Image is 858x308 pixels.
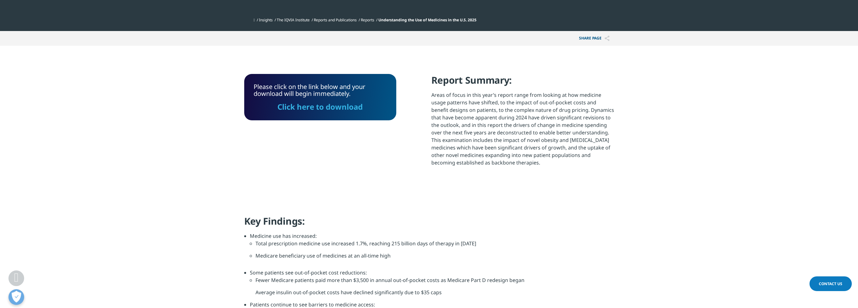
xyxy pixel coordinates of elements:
[277,17,310,23] a: The IQVIA Institute
[431,74,614,91] h4: Report Summary:
[250,276,614,296] ul: Average insulin out-of-pocket costs have declined significantly due to $35 caps
[378,17,476,23] span: Understanding the Use of Medicines in the U.S. 2025
[277,102,363,112] a: Click here to download
[259,17,273,23] a: Insights
[574,31,614,46] button: Share PAGEShare PAGE
[250,232,614,269] li: Medicine use has increased:
[361,17,374,23] a: Reports
[255,276,614,289] li: Fewer Medicare patients paid more than $3,500 in annual out-of-pocket costs as Medicare Part D re...
[605,36,609,41] img: Share PAGE
[255,252,614,264] li: Medicare beneficiary use of medicines at an all-time high
[819,281,842,286] span: Contact Us
[255,240,614,252] li: Total prescription medicine use increased 1.7%, reaching 215 billion days of therapy in [DATE]
[250,269,614,301] li: Some patients see out-of-pocket cost reductions:
[431,91,614,171] p: Areas of focus in this year’s report range from looking at how medicine usage patterns have shift...
[8,289,24,305] button: Open Preferences
[254,83,387,111] div: Please click on the link below and your download will begin immediately.
[809,276,852,291] a: Contact Us
[574,31,614,46] p: Share PAGE
[244,215,614,232] h4: Key Findings:
[314,17,357,23] a: Reports and Publications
